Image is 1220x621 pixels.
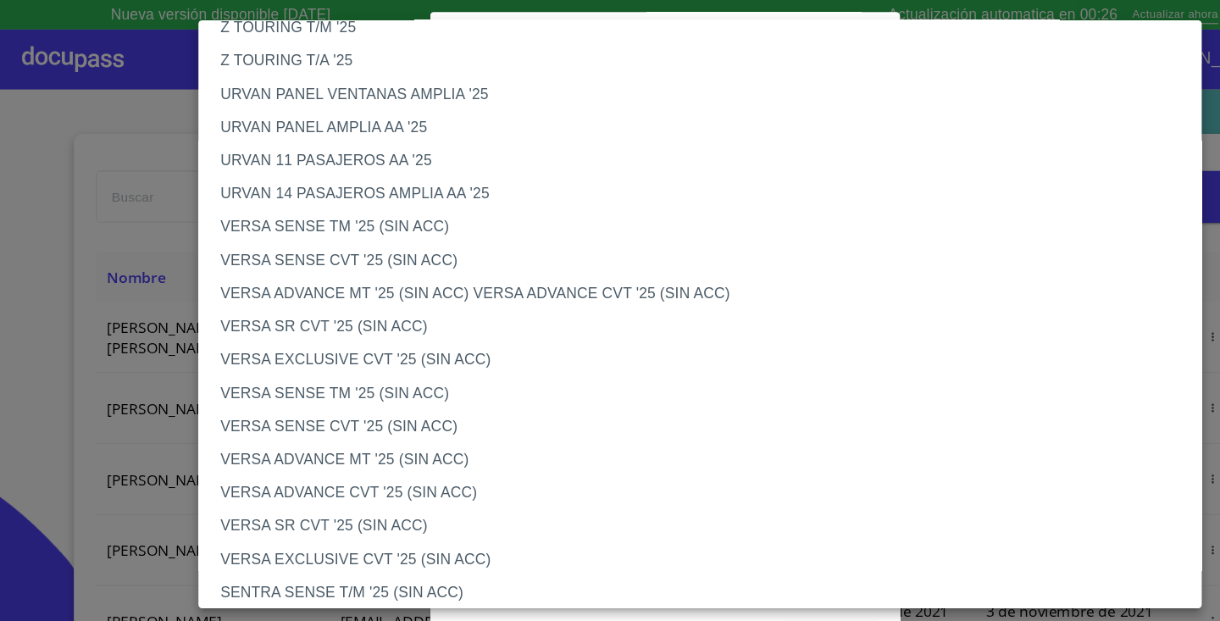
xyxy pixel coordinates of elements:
li: VERSA SENSE TM '25 (SIN ACC) [182,346,1103,376]
li: VERSA SR CVT '25 (SIN ACC) [182,468,1103,498]
li: VERSA ADVANCE CVT '25 (SIN ACC) [182,437,1103,468]
li: URVAN PANEL VENTANAS AMPLIA '25 [182,71,1103,102]
li: URVAN 14 PASAJEROS AMPLIA AA '25 [182,163,1103,193]
li: VERSA ADVANCE MT '25 (SIN ACC) VERSA ADVANCE CVT '25 (SIN ACC) [182,254,1103,285]
li: URVAN 11 PASAJEROS AA '25 [182,132,1103,163]
li: VERSA SR CVT '25 (SIN ACC) [182,285,1103,315]
li: VERSA ADVANCE MT '25 (SIN ACC) [182,407,1103,437]
li: VERSA SENSE TM '25 (SIN ACC) [182,193,1103,224]
li: VERSA EXCLUSIVE CVT '25 (SIN ACC) [182,498,1103,529]
li: URVAN PANEL AMPLIA AA '25 [182,102,1103,132]
li: Z TOURING T/M '25 [182,10,1103,41]
li: Z TOURING T/A '25 [182,41,1103,71]
li: VERSA SENSE CVT '25 (SIN ACC) [182,224,1103,254]
li: SENTRA SENSE T/M '25 (SIN ACC) [182,529,1103,559]
li: VERSA SENSE CVT '25 (SIN ACC) [182,376,1103,407]
li: VERSA EXCLUSIVE CVT '25 (SIN ACC) [182,315,1103,346]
